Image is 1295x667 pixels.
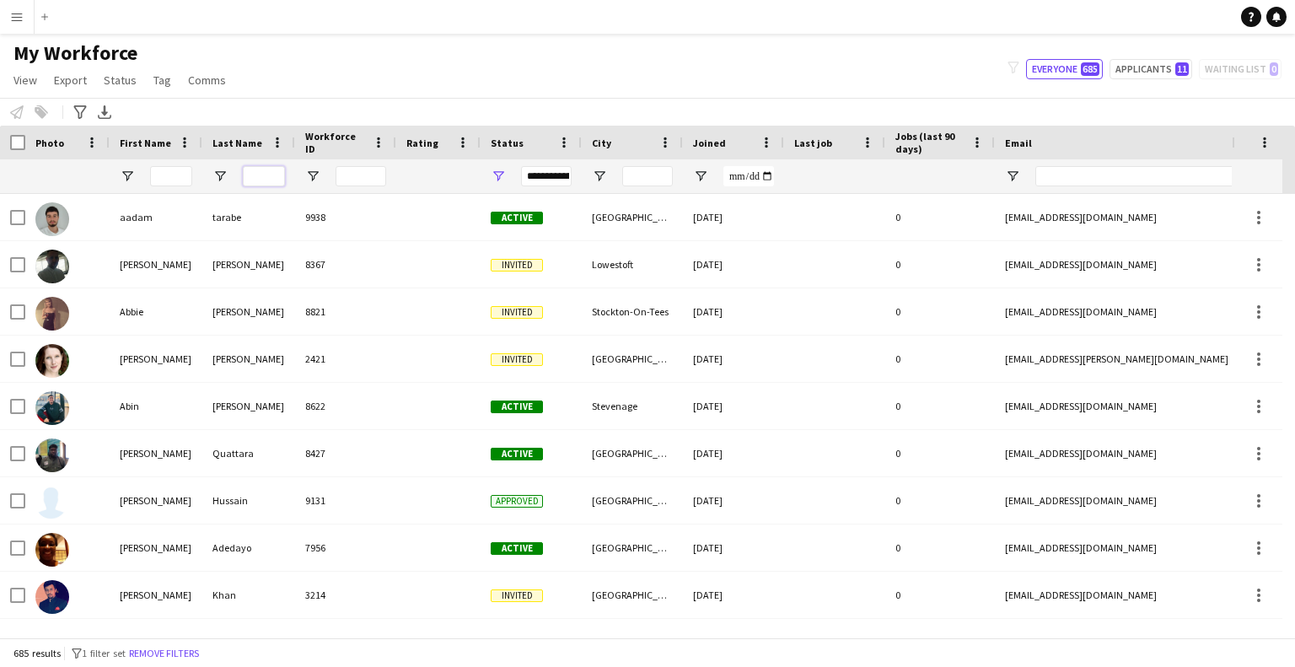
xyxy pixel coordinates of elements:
[491,212,543,224] span: Active
[582,430,683,476] div: [GEOGRAPHIC_DATA]
[336,166,386,186] input: Workforce ID Filter Input
[592,137,611,149] span: City
[1005,137,1032,149] span: Email
[885,288,995,335] div: 0
[1175,62,1189,76] span: 11
[794,137,832,149] span: Last job
[683,194,784,240] div: [DATE]
[120,137,171,149] span: First Name
[295,572,396,618] div: 3214
[188,73,226,88] span: Comms
[35,438,69,472] img: Aboubacar Quattara
[110,430,202,476] div: [PERSON_NAME]
[683,619,784,665] div: [DATE]
[295,430,396,476] div: 8427
[243,166,285,186] input: Last Name Filter Input
[305,169,320,184] button: Open Filter Menu
[153,73,171,88] span: Tag
[110,619,202,665] div: Ailish
[35,137,64,149] span: Photo
[295,383,396,429] div: 8622
[70,102,90,122] app-action-btn: Advanced filters
[885,430,995,476] div: 0
[35,344,69,378] img: Abigail Rhodes
[35,533,69,567] img: Adenike Adedayo
[582,241,683,288] div: Lowestoft
[491,169,506,184] button: Open Filter Menu
[147,69,178,91] a: Tag
[491,589,543,602] span: Invited
[1081,62,1099,76] span: 685
[683,524,784,571] div: [DATE]
[295,194,396,240] div: 9938
[693,169,708,184] button: Open Filter Menu
[1026,59,1103,79] button: Everyone685
[885,383,995,429] div: 0
[35,202,69,236] img: aadam tarabe
[295,524,396,571] div: 7956
[82,647,126,659] span: 1 filter set
[110,194,202,240] div: aadam
[491,495,543,508] span: Approved
[491,137,524,149] span: Status
[110,383,202,429] div: Abin
[622,166,673,186] input: City Filter Input
[47,69,94,91] a: Export
[683,477,784,524] div: [DATE]
[582,194,683,240] div: [GEOGRAPHIC_DATA]
[1005,169,1020,184] button: Open Filter Menu
[295,336,396,382] div: 2421
[693,137,726,149] span: Joined
[683,241,784,288] div: [DATE]
[110,572,202,618] div: [PERSON_NAME]
[35,580,69,614] img: Adnan Tahir Khan
[54,73,87,88] span: Export
[305,130,366,155] span: Workforce ID
[110,241,202,288] div: [PERSON_NAME]
[491,448,543,460] span: Active
[885,241,995,288] div: 0
[35,486,69,519] img: Adam Hussain
[582,383,683,429] div: Stevenage
[582,477,683,524] div: [GEOGRAPHIC_DATA]
[885,477,995,524] div: 0
[295,241,396,288] div: 8367
[202,288,295,335] div: [PERSON_NAME]
[35,297,69,331] img: Abbie Jackson
[120,169,135,184] button: Open Filter Menu
[94,102,115,122] app-action-btn: Export XLSX
[1110,59,1192,79] button: Applicants11
[582,336,683,382] div: [GEOGRAPHIC_DATA]
[491,306,543,319] span: Invited
[97,69,143,91] a: Status
[582,619,683,665] div: Bridge of Earn
[885,194,995,240] div: 0
[110,288,202,335] div: Abbie
[295,288,396,335] div: 8821
[683,430,784,476] div: [DATE]
[35,391,69,425] img: Abin Philip
[110,477,202,524] div: [PERSON_NAME]
[683,288,784,335] div: [DATE]
[582,524,683,571] div: [GEOGRAPHIC_DATA]
[202,336,295,382] div: [PERSON_NAME]
[212,169,228,184] button: Open Filter Menu
[491,353,543,366] span: Invited
[212,137,262,149] span: Last Name
[110,336,202,382] div: [PERSON_NAME]
[181,69,233,91] a: Comms
[13,40,137,66] span: My Workforce
[592,169,607,184] button: Open Filter Menu
[126,644,202,663] button: Remove filters
[110,524,202,571] div: [PERSON_NAME]
[723,166,774,186] input: Joined Filter Input
[885,336,995,382] div: 0
[13,73,37,88] span: View
[491,259,543,272] span: Invited
[150,166,192,186] input: First Name Filter Input
[295,477,396,524] div: 9131
[202,524,295,571] div: Adedayo
[202,194,295,240] div: tarabe
[202,430,295,476] div: Quattara
[885,524,995,571] div: 0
